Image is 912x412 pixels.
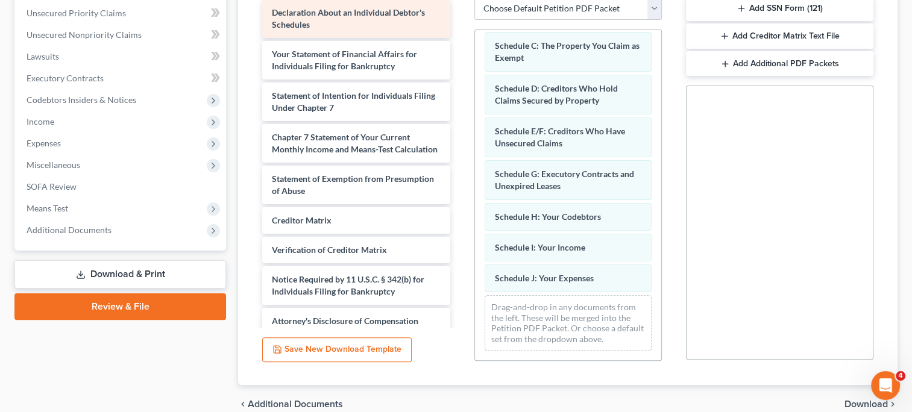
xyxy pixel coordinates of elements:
[238,399,248,409] i: chevron_left
[896,371,905,381] span: 4
[27,30,142,40] span: Unsecured Nonpriority Claims
[262,337,412,363] button: Save New Download Template
[495,40,640,63] span: Schedule C: The Property You Claim as Exempt
[272,215,332,225] span: Creditor Matrix
[495,242,585,252] span: Schedule I: Your Income
[27,95,136,105] span: Codebtors Insiders & Notices
[495,83,618,105] span: Schedule D: Creditors Who Hold Claims Secured by Property
[14,260,226,289] a: Download & Print
[27,51,59,61] span: Lawsuits
[844,399,898,409] button: Download chevron_right
[844,399,888,409] span: Download
[14,293,226,320] a: Review & File
[17,176,226,198] a: SOFA Review
[888,399,898,409] i: chevron_right
[27,181,77,192] span: SOFA Review
[17,67,226,89] a: Executory Contracts
[248,399,343,409] span: Additional Documents
[27,73,104,83] span: Executory Contracts
[27,138,61,148] span: Expenses
[27,225,112,235] span: Additional Documents
[238,399,343,409] a: chevron_left Additional Documents
[495,273,594,283] span: Schedule J: Your Expenses
[495,169,634,191] span: Schedule G: Executory Contracts and Unexpired Leases
[272,274,424,296] span: Notice Required by 11 U.S.C. § 342(b) for Individuals Filing for Bankruptcy
[686,23,873,49] button: Add Creditor Matrix Text File
[27,116,54,126] span: Income
[272,173,434,196] span: Statement of Exemption from Presumption of Abuse
[272,316,418,326] span: Attorney's Disclosure of Compensation
[272,132,438,154] span: Chapter 7 Statement of Your Current Monthly Income and Means-Test Calculation
[27,8,126,18] span: Unsecured Priority Claims
[27,203,68,213] span: Means Test
[686,51,873,76] button: Add Additional PDF Packets
[17,46,226,67] a: Lawsuits
[871,371,900,400] iframe: Intercom live chat
[495,211,601,222] span: Schedule H: Your Codebtors
[272,7,425,30] span: Declaration About an Individual Debtor's Schedules
[485,295,652,351] div: Drag-and-drop in any documents from the left. These will be merged into the Petition PDF Packet. ...
[17,2,226,24] a: Unsecured Priority Claims
[27,160,80,170] span: Miscellaneous
[272,245,387,255] span: Verification of Creditor Matrix
[272,90,435,113] span: Statement of Intention for Individuals Filing Under Chapter 7
[495,126,625,148] span: Schedule E/F: Creditors Who Have Unsecured Claims
[272,49,417,71] span: Your Statement of Financial Affairs for Individuals Filing for Bankruptcy
[17,24,226,46] a: Unsecured Nonpriority Claims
